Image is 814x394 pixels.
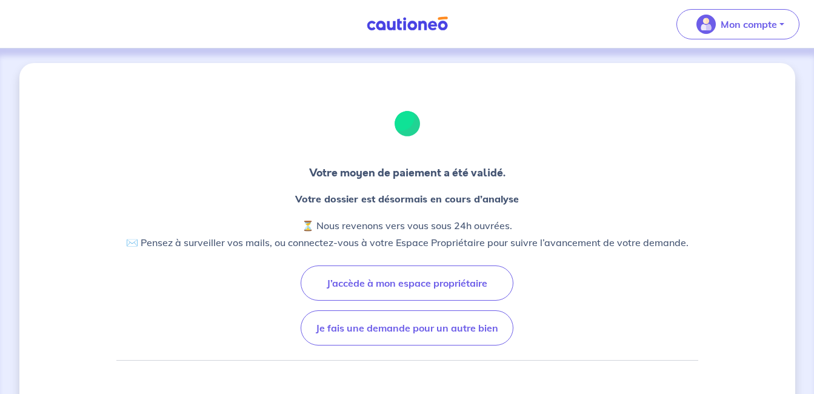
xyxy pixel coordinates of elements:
[375,92,440,155] img: illu_valid.svg
[696,15,716,34] img: illu_account_valid_menu.svg
[676,9,799,39] button: illu_account_valid_menu.svgMon compte
[301,310,513,346] button: Je fais une demande pour un autre bien
[309,165,505,181] p: Votre moyen de paiement a été validé.
[721,17,777,32] p: Mon compte
[301,265,513,301] button: J’accède à mon espace propriétaire
[126,217,689,251] p: ⏳ Nous revenons vers vous sous 24h ouvrées. ✉️ Pensez à surveiller vos mails, ou connectez-vous à...
[295,193,519,205] strong: Votre dossier est désormais en cours d’analyse
[362,16,453,32] img: Cautioneo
